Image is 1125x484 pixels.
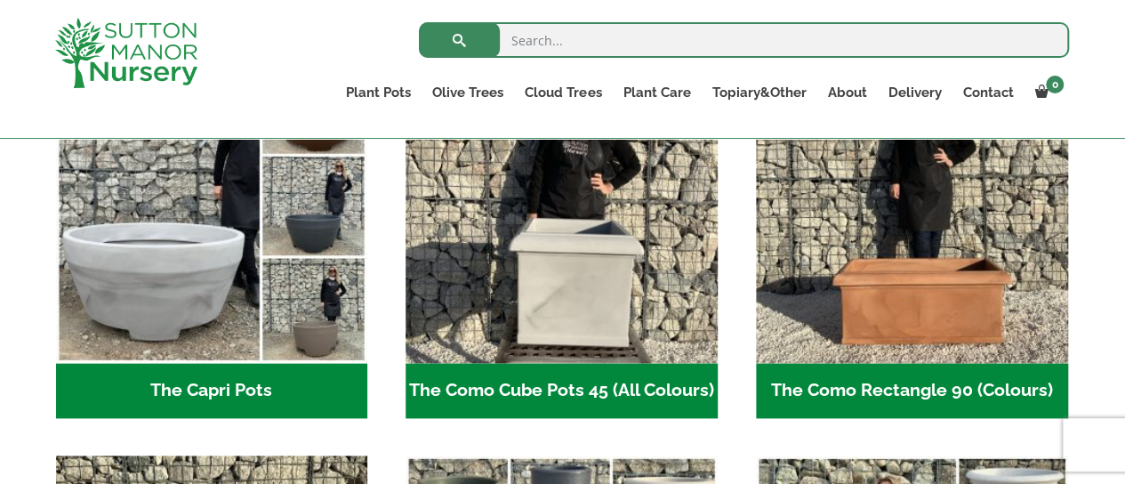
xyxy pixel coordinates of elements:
[952,80,1024,105] a: Contact
[612,80,701,105] a: Plant Care
[1024,80,1069,105] a: 0
[816,80,877,105] a: About
[56,52,368,418] a: Visit product category The Capri Pots
[56,363,368,418] h2: The Capri Pots
[406,363,718,418] h2: The Como Cube Pots 45 (All Colours)
[406,52,718,364] img: The Como Cube Pots 45 (All Colours)
[56,52,368,364] img: The Capri Pots
[514,80,612,105] a: Cloud Trees
[756,363,1068,418] h2: The Como Rectangle 90 (Colours)
[406,52,718,418] a: Visit product category The Como Cube Pots 45 (All Colours)
[701,80,816,105] a: Topiary&Other
[55,18,197,88] img: logo
[1046,76,1064,93] span: 0
[756,52,1068,418] a: Visit product category The Como Rectangle 90 (Colours)
[419,22,1069,58] input: Search...
[422,80,514,105] a: Olive Trees
[335,80,422,105] a: Plant Pots
[877,80,952,105] a: Delivery
[756,52,1068,364] img: The Como Rectangle 90 (Colours)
